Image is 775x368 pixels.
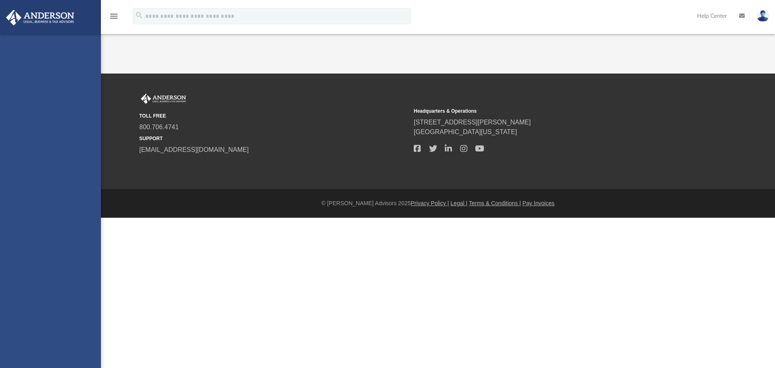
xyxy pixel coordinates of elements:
img: Anderson Advisors Platinum Portal [4,10,77,25]
small: Headquarters & Operations [414,107,683,115]
a: menu [109,15,119,21]
i: search [135,11,144,20]
a: [GEOGRAPHIC_DATA][US_STATE] [414,128,517,135]
img: User Pic [757,10,769,22]
small: SUPPORT [139,135,408,142]
a: Privacy Policy | [411,200,449,206]
a: [STREET_ADDRESS][PERSON_NAME] [414,119,531,126]
a: [EMAIL_ADDRESS][DOMAIN_NAME] [139,146,249,153]
div: © [PERSON_NAME] Advisors 2025 [101,199,775,208]
a: 800.706.4741 [139,124,179,130]
small: TOLL FREE [139,112,408,120]
a: Terms & Conditions | [469,200,521,206]
i: menu [109,11,119,21]
a: Legal | [450,200,467,206]
img: Anderson Advisors Platinum Portal [139,94,188,104]
a: Pay Invoices [522,200,554,206]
